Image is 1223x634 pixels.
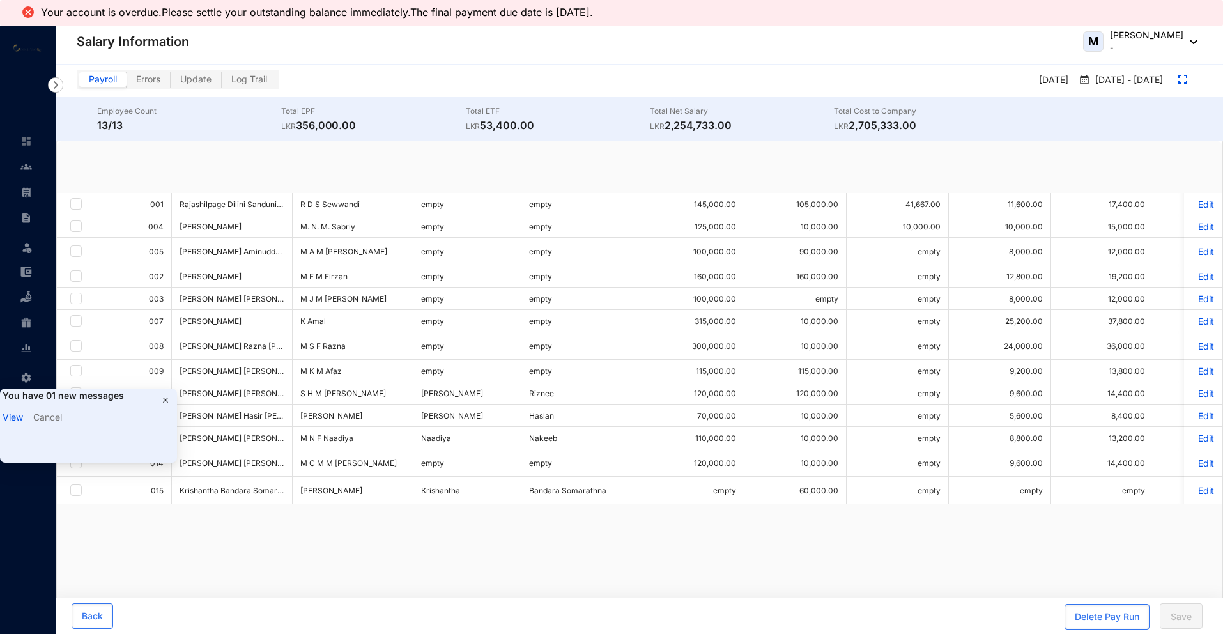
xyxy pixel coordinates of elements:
[20,266,32,277] img: expense-unselected.2edcf0507c847f3e9e96.svg
[949,477,1051,504] td: empty
[744,193,847,215] td: 105,000.00
[1192,341,1214,352] a: Edit
[1065,604,1150,630] button: Delete Pay Run
[41,6,599,18] li: Your account is overdue.Please settle your outstanding balance immediately.The final payment due ...
[521,405,642,427] td: Haslan
[1192,271,1214,282] p: Edit
[95,265,172,288] td: 002
[293,360,413,382] td: M K M Afaz
[293,215,413,238] td: M. N. M. Sabriy
[10,128,41,154] li: Home
[72,603,113,629] button: Back
[3,412,23,422] a: View
[20,187,32,198] img: payroll-unselected.b590312f920e76f0c668.svg
[642,332,744,360] td: 300,000.00
[642,427,744,449] td: 110,000.00
[521,288,642,310] td: empty
[642,405,744,427] td: 70,000.00
[95,332,172,360] td: 008
[413,477,521,504] td: Krishantha
[293,427,413,449] td: M N F Naadiya
[847,477,949,504] td: empty
[521,477,642,504] td: Bandara Somarathna
[1075,610,1139,623] div: Delete Pay Run
[847,215,949,238] td: 10,000.00
[744,288,847,310] td: empty
[180,247,353,256] span: [PERSON_NAME] Aminuddeen [PERSON_NAME]
[3,389,177,403] p: You have 01 new messages
[77,33,189,50] p: Salary Information
[180,199,325,209] span: Rajashilpage Dilini Sandunika Sewwandi
[180,73,212,84] span: Update
[293,332,413,360] td: M S F Razna
[20,135,32,147] img: home-unselected.a29eae3204392db15eaf.svg
[642,360,744,382] td: 115,000.00
[10,310,41,336] li: Gratuity
[136,73,160,84] span: Errors
[1090,73,1163,88] p: [DATE] - [DATE]
[642,238,744,265] td: 100,000.00
[642,265,744,288] td: 160,000.00
[1051,449,1153,477] td: 14,400.00
[744,427,847,449] td: 10,000.00
[1051,332,1153,360] td: 36,000.00
[744,360,847,382] td: 115,000.00
[1110,29,1183,42] p: [PERSON_NAME]
[642,382,744,405] td: 120,000.00
[744,265,847,288] td: 160,000.00
[521,310,642,332] td: empty
[847,288,949,310] td: empty
[281,120,296,133] p: LKR
[744,238,847,265] td: 90,000.00
[293,477,413,504] td: [PERSON_NAME]
[293,265,413,288] td: M F M Firzan
[744,215,847,238] td: 10,000.00
[413,265,521,288] td: empty
[95,193,172,215] td: 001
[20,241,33,254] img: leave-unselected.2934df6273408c3f84d9.svg
[650,120,665,133] p: LKR
[33,412,62,422] a: Cancel
[1192,388,1214,399] a: Edit
[521,427,642,449] td: Nakeeb
[413,405,521,427] td: [PERSON_NAME]
[95,449,172,477] td: 014
[293,193,413,215] td: R D S Sewwandi
[180,389,332,398] span: [PERSON_NAME] [PERSON_NAME] Riznee
[466,105,650,118] p: Total ETF
[521,265,642,288] td: empty
[1192,316,1214,327] a: Edit
[1051,427,1153,449] td: 13,200.00
[1192,485,1214,496] a: Edit
[48,77,63,93] img: nav-icon-right.af6afadce00d159da59955279c43614e.svg
[413,332,521,360] td: empty
[180,366,305,376] span: [PERSON_NAME] [PERSON_NAME]
[180,433,337,443] span: [PERSON_NAME] [PERSON_NAME] Naadiya
[521,332,642,360] td: empty
[293,288,413,310] td: M J M [PERSON_NAME]
[1051,215,1153,238] td: 15,000.00
[650,118,834,133] p: 2,254,733.00
[20,317,32,329] img: gratuity-unselected.a8c340787eea3cf492d7.svg
[1178,75,1187,84] img: expand.44ba77930b780aef2317a7ddddf64422.svg
[466,120,481,133] p: LKR
[160,395,171,405] img: cancel.c1f879f505f5c9195806b3b96d784b9f.svg
[1192,293,1214,304] a: Edit
[521,360,642,382] td: empty
[20,343,32,354] img: report-unselected.e6a6b4230fc7da01f883.svg
[1051,382,1153,405] td: 14,400.00
[1192,246,1214,257] a: Edit
[180,294,329,304] span: [PERSON_NAME] [PERSON_NAME] Rifraz
[847,238,949,265] td: empty
[642,193,744,215] td: 145,000.00
[1029,70,1073,91] p: [DATE]
[847,310,949,332] td: empty
[89,73,117,84] span: Payroll
[521,449,642,477] td: empty
[281,118,465,133] p: 356,000.00
[949,265,1051,288] td: 12,800.00
[1192,366,1214,376] p: Edit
